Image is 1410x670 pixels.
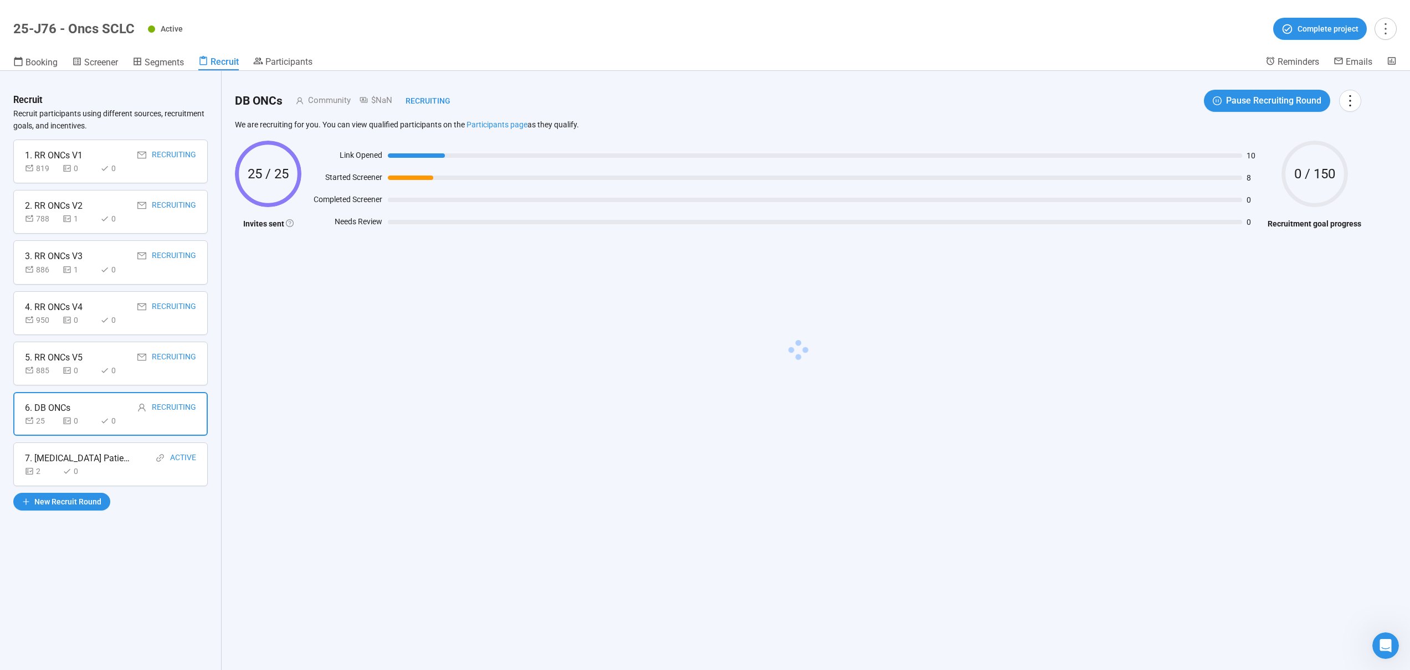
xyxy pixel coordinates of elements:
[1273,18,1367,40] button: Complete project
[11,277,131,286] span: ... Voxpopme representative or
[1204,90,1330,112] button: pause-circlePause Recruiting Round
[194,4,214,24] div: Close
[34,496,101,508] span: New Recruit Round
[1247,152,1262,159] span: 10
[11,254,178,275] span: How to set up two-factor authentication on your account
[156,453,165,462] span: link
[72,56,118,70] a: Screener
[137,302,146,311] span: mail
[8,29,214,50] input: Search for help
[286,219,294,227] span: question-circle
[11,108,153,117] span: Introducing the Project Setup Wizard
[63,264,96,276] div: 1
[100,364,134,377] div: 0
[152,148,196,162] div: Recruiting
[25,401,70,415] div: 6. DB ONCs
[13,56,58,70] a: Booking
[152,300,196,314] div: Recruiting
[1375,18,1397,40] button: more
[265,56,312,67] span: Participants
[63,314,96,326] div: 0
[170,451,196,465] div: Active
[198,56,239,70] a: Recruit
[1339,90,1361,112] button: more
[137,353,146,362] span: mail
[25,415,58,427] div: 25
[137,251,146,260] span: mail
[25,465,58,477] div: 2
[25,373,48,381] span: Home
[25,199,83,213] div: 2. RR ONCs V2
[253,56,312,69] a: Participants
[25,264,58,276] div: 886
[137,201,146,210] span: mail
[124,120,141,128] span: help
[107,181,137,190] span: support
[112,145,147,153] span: Browsers
[97,5,127,24] h1: Help
[1247,218,1262,226] span: 0
[63,364,96,377] div: 0
[13,107,208,132] p: Recruit participants using different sources, recruitment goals, and incentives.
[235,167,301,181] span: 25 / 25
[11,169,138,178] span: Voxpopme's Translation Services
[100,162,134,174] div: 0
[25,249,83,263] div: 3. RR ONCs V3
[100,314,134,326] div: 0
[25,148,83,162] div: 1. RR ONCs V1
[392,95,450,107] div: Recruiting
[141,120,145,128] span: ?
[1247,174,1262,182] span: 8
[63,415,96,427] div: 0
[137,151,146,159] span: mail
[152,351,196,364] div: Recruiting
[161,24,183,33] span: Active
[307,171,382,188] div: Started Screener
[132,56,184,70] a: Segments
[11,120,124,128] span: ... any questions or need any
[307,215,382,232] div: Needs Review
[25,364,58,377] div: 885
[211,56,239,67] span: Recruit
[48,83,78,92] span: support
[131,277,161,286] span: support
[1268,218,1361,230] h4: Recruitment goal progress
[25,300,83,314] div: 4. RR ONCs V4
[11,229,125,238] span: ... email and can reach out to
[25,314,58,326] div: 950
[11,71,121,92] span: How to get in touch with our customer
[11,326,93,334] span: ... and grid questions
[25,351,83,364] div: 5. RR ONCs V5
[78,83,98,92] span: team
[351,94,392,107] div: $NaN
[1247,196,1262,204] span: 0
[100,213,134,225] div: 0
[152,199,196,213] div: Recruiting
[175,373,194,381] span: Help
[1298,23,1358,35] span: Complete project
[11,302,192,323] span: How to edit and manage your Scheduler panel characteristics
[11,181,107,190] span: ... how to use translation
[307,193,382,210] div: Completed Screener
[11,145,71,153] span: Capture Widget
[137,403,146,412] span: user
[198,35,207,44] div: Clear
[13,21,135,37] h1: 25-J76 - Oncs SCLC
[93,326,123,334] span: support
[74,346,147,390] button: Messages
[145,57,184,68] span: Segments
[1372,632,1399,659] iframe: Intercom live chat
[11,218,156,226] span: Collaborate with your team members
[235,92,283,110] h2: DB ONCs
[84,57,118,68] span: Screener
[100,264,134,276] div: 0
[235,120,1361,130] p: We are recruiting for you. You can view qualified participants on the as they qualify.
[25,213,58,225] div: 788
[13,493,110,511] button: plusNew Recruit Round
[13,93,43,107] h3: Recruit
[1213,96,1222,105] span: pause-circle
[1281,167,1348,181] span: 0 / 150
[1378,21,1393,36] span: more
[63,213,96,225] div: 1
